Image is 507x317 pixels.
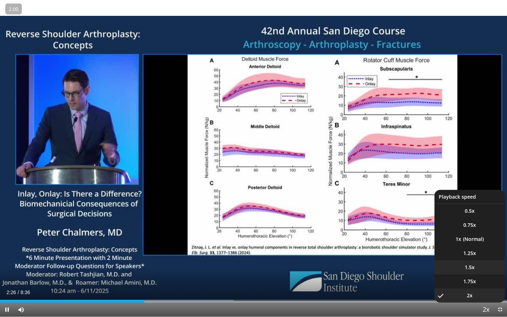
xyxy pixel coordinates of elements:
span: / [18,290,19,295]
span: 8:36 [20,290,30,295]
span: 2x [467,292,472,299]
span: 1.5x [465,264,475,271]
span: 1.25x [463,250,476,257]
span: 1.75x [463,278,476,285]
button: Exit Fullscreen [493,303,507,317]
span: 0.75x [463,222,476,229]
span: 0.5x [465,207,475,215]
button: Mute [14,303,28,317]
button: Playback Rate [479,303,493,317]
span: 1x [456,236,461,243]
span: 2:26 [6,290,16,295]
